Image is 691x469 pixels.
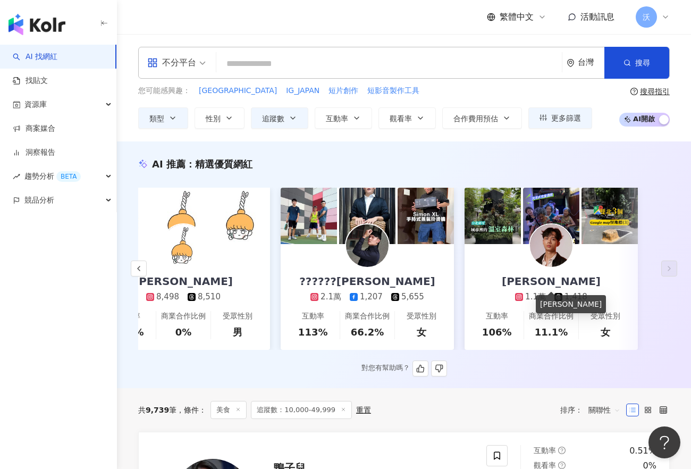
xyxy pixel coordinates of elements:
[156,291,179,303] div: 8,498
[97,244,270,350] a: [PERSON_NAME]8,4988,510互動率129%商業合作比例0%受眾性別男
[535,325,568,339] div: 11.1%
[523,188,579,244] img: post-image
[199,86,277,96] span: [GEOGRAPHIC_DATA]
[360,291,383,303] div: 1,207
[407,311,436,322] div: 受眾性別
[551,114,581,122] span: 更多篩選
[262,114,284,123] span: 追蹤數
[367,85,420,97] button: 短影音製作工具
[251,401,352,419] span: 追蹤數：10,000-49,999
[195,107,245,129] button: 性別
[24,93,47,116] span: 資源庫
[578,58,604,67] div: 台灣
[643,11,650,23] span: 沃
[13,173,20,180] span: rise
[195,158,252,170] span: 精選優質網紅
[328,86,358,96] span: 短片創作
[567,59,575,67] span: environment
[648,426,680,458] iframe: Help Scout Beacon - Open
[529,311,574,322] div: 商業合作比例
[530,224,572,267] img: KOL Avatar
[281,188,337,244] img: post-image
[24,188,54,212] span: 競品分析
[582,188,638,244] img: post-image
[206,114,221,123] span: 性別
[147,57,158,68] span: appstore
[285,85,320,97] button: IG_JAPAN
[13,123,55,134] a: 商案媒合
[500,11,534,23] span: 繁體中文
[356,406,371,414] div: 重置
[560,401,626,418] div: 排序：
[138,86,190,96] span: 您可能感興趣：
[339,188,395,244] img: post-image
[176,406,206,414] span: 條件 ：
[251,107,308,129] button: 追蹤數
[298,325,328,339] div: 113%
[152,157,252,171] div: AI 推薦 ：
[564,291,587,303] div: 1,418
[346,224,389,267] img: KOL Avatar
[629,445,656,457] div: 0.51%
[453,114,498,123] span: 合作費用預估
[13,52,57,62] a: searchAI 找網紅
[13,76,48,86] a: 找貼文
[286,86,319,96] span: IG_JAPAN
[536,295,606,313] div: [PERSON_NAME]
[149,114,164,123] span: 類型
[378,107,436,129] button: 觀看率
[138,107,188,129] button: 類型
[198,291,221,303] div: 8,510
[155,188,212,244] img: post-image
[442,107,522,129] button: 合作費用預估
[635,58,650,67] span: 搜尋
[9,14,65,35] img: logo
[13,147,55,158] a: 洞察報告
[351,325,384,339] div: 66.2%
[162,224,205,267] img: KOL Avatar
[138,406,176,414] div: 共 筆
[361,361,447,376] div: 對您有幫助嗎？
[223,311,252,322] div: 受眾性別
[534,446,556,455] span: 互動率
[198,85,277,97] button: [GEOGRAPHIC_DATA]
[525,291,546,303] div: 1.1萬
[398,188,454,244] img: post-image
[161,311,206,322] div: 商業合作比例
[601,325,610,339] div: 女
[591,311,620,322] div: 受眾性別
[345,311,390,322] div: 商業合作比例
[558,462,566,469] span: question-circle
[580,12,614,22] span: 活動訊息
[315,107,372,129] button: 互動率
[321,291,341,303] div: 2.1萬
[326,114,348,123] span: 互動率
[24,164,81,188] span: 趨勢分析
[56,171,81,182] div: BETA
[390,114,412,123] span: 觀看率
[401,291,424,303] div: 5,655
[367,86,419,96] span: 短影音製作工具
[482,325,512,339] div: 106%
[328,85,359,97] button: 短片創作
[210,401,247,419] span: 美食
[558,447,566,454] span: question-circle
[214,188,270,244] img: post-image
[146,406,169,414] span: 9,739
[604,47,669,79] button: 搜尋
[233,325,242,339] div: 男
[588,401,620,418] span: 關聯性
[630,88,638,95] span: question-circle
[289,274,446,289] div: ??????[PERSON_NAME]
[491,274,611,289] div: [PERSON_NAME]
[465,244,638,350] a: [PERSON_NAME]1.1萬1,418互動率106%商業合作比例11.1%受眾性別女
[281,244,454,350] a: ??????[PERSON_NAME]2.1萬1,2075,655互動率113%商業合作比例66.2%受眾性別女
[465,188,521,244] img: post-image
[175,325,192,339] div: 0%
[123,274,243,289] div: [PERSON_NAME]
[417,325,426,339] div: 女
[147,54,196,71] div: 不分平台
[302,311,324,322] div: 互動率
[486,311,508,322] div: 互動率
[528,107,592,129] button: 更多篩選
